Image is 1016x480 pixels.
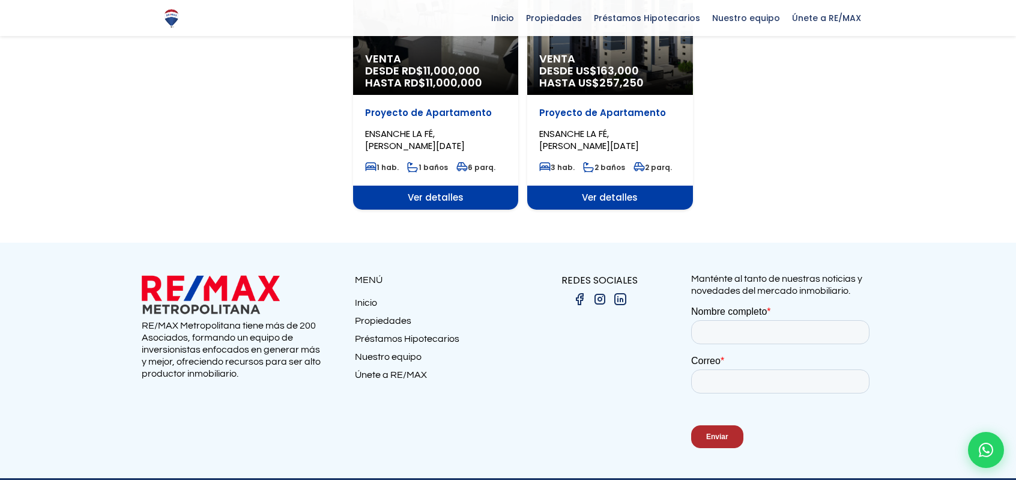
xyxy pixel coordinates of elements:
span: 2 parq. [633,162,672,172]
span: 11,000,000 [426,75,482,90]
span: 3 hab. [539,162,575,172]
span: HASTA RD$ [365,77,506,89]
span: 2 baños [583,162,625,172]
a: Propiedades [355,315,508,333]
span: 6 parq. [456,162,495,172]
span: Ver detalles [527,186,692,210]
a: Préstamos Hipotecarios [355,333,508,351]
span: ENSANCHE LA FÉ, [PERSON_NAME][DATE] [539,127,639,152]
p: REDES SOCIALES [508,273,691,288]
p: Proyecto de Apartamento [539,107,680,119]
span: DESDE US$ [539,65,680,89]
p: MENÚ [355,273,508,288]
span: HASTA US$ [539,77,680,89]
span: Nuestro equipo [706,9,786,27]
span: Únete a RE/MAX [786,9,867,27]
span: Préstamos Hipotecarios [588,9,706,27]
span: 1 hab. [365,162,399,172]
a: Únete a RE/MAX [355,369,508,387]
p: RE/MAX Metropolitana tiene más de 200 Asociados, formando un equipo de inversionistas enfocados e... [142,320,325,380]
img: remax metropolitana logo [142,273,280,317]
span: Venta [365,53,506,65]
span: 11,000,000 [423,63,480,78]
img: linkedin.png [613,292,627,306]
a: Nuestro equipo [355,351,508,369]
img: Logo de REMAX [161,8,182,29]
img: facebook.png [572,292,587,306]
iframe: Form 0 [691,306,874,469]
span: Propiedades [520,9,588,27]
p: Proyecto de Apartamento [365,107,506,119]
span: Venta [539,53,680,65]
a: Inicio [355,297,508,315]
span: 1 baños [407,162,448,172]
span: Ver detalles [353,186,518,210]
span: DESDE RD$ [365,65,506,89]
span: 163,000 [597,63,639,78]
p: Manténte al tanto de nuestras noticias y novedades del mercado inmobiliario. [691,273,874,297]
img: instagram.png [593,292,607,306]
span: Inicio [485,9,520,27]
span: ENSANCHE LA FÉ, [PERSON_NAME][DATE] [365,127,465,152]
span: 257,250 [599,75,644,90]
